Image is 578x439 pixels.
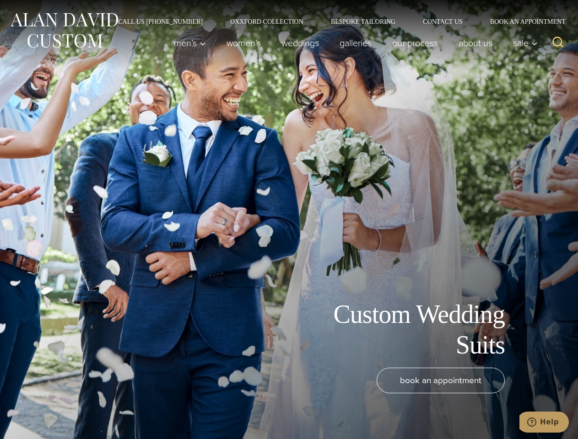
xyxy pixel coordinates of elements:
a: Call Us [PHONE_NUMBER] [104,18,216,25]
a: Bespoke Tailoring [317,18,409,25]
button: View Search Form [547,32,569,54]
a: Women’s [216,34,271,52]
nav: Secondary Navigation [104,18,569,25]
a: book an appointment [377,368,505,393]
a: Galleries [330,34,382,52]
a: Oxxford Collection [216,18,317,25]
a: Book an Appointment [476,18,569,25]
a: About Us [448,34,503,52]
span: book an appointment [400,374,481,387]
button: Men’s sub menu toggle [164,34,216,52]
a: Our Process [382,34,448,52]
iframe: Opens a widget where you can chat to one of our agents [519,412,569,434]
nav: Primary Navigation [164,34,543,52]
a: Contact Us [409,18,476,25]
a: weddings [271,34,330,52]
h1: Custom Wedding Suits [299,299,505,360]
img: Alan David Custom [9,10,119,51]
button: Sale sub menu toggle [503,34,543,52]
